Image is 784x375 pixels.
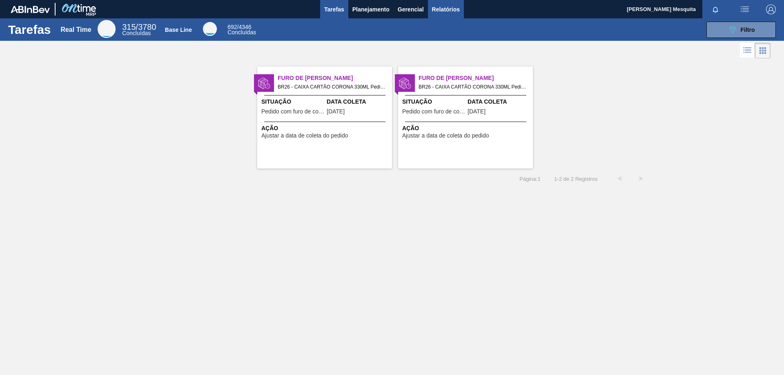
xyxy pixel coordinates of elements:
h1: Tarefas [8,25,51,34]
span: 692 [227,24,237,30]
img: Logout [766,4,776,14]
span: 11/08/2025 [468,109,486,115]
div: Real Time [98,20,116,38]
span: 08/08/2025 [327,109,345,115]
span: Pedido com furo de coleta [261,109,325,115]
span: Relatórios [432,4,460,14]
button: > [630,169,651,189]
div: Base Line [165,27,192,33]
span: Data Coleta [468,98,531,106]
button: < [610,169,630,189]
button: Notificações [702,4,728,15]
span: BR26 - CAIXA CARTÃO CORONA 330ML Pedido - 1978416 [419,82,526,91]
div: Base Line [203,22,217,36]
img: userActions [740,4,750,14]
span: 1 - 2 de 2 Registros [553,176,598,182]
span: Situação [261,98,325,106]
span: / 3780 [122,22,156,31]
span: Concluídas [227,29,256,36]
span: Concluídas [122,30,151,36]
span: Ação [261,124,390,133]
span: Gerencial [398,4,424,14]
img: status [399,77,411,89]
span: Furo de Coleta [278,74,392,82]
span: Planejamento [352,4,390,14]
img: status [258,77,270,89]
div: Visão em Lista [740,43,755,58]
span: Filtro [741,27,755,33]
span: Furo de Coleta [419,74,533,82]
div: Real Time [60,26,91,33]
div: Real Time [122,24,156,36]
span: Data Coleta [327,98,390,106]
span: Ajustar a data de coleta do pedido [261,133,348,139]
span: Pedido com furo de coleta [402,109,465,115]
span: BR26 - CAIXA CARTÃO CORONA 330ML Pedido - 1978420 [278,82,385,91]
span: / 4346 [227,24,251,30]
span: Situação [402,98,465,106]
button: Filtro [706,22,776,38]
img: TNhmsLtSVTkK8tSr43FrP2fwEKptu5GPRR3wAAAABJRU5ErkJggg== [11,6,50,13]
span: Ação [402,124,531,133]
span: Página : 1 [519,176,540,182]
div: Visão em Cards [755,43,771,58]
span: 315 [122,22,136,31]
div: Base Line [227,24,256,35]
span: Ajustar a data de coleta do pedido [402,133,489,139]
span: Tarefas [324,4,344,14]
